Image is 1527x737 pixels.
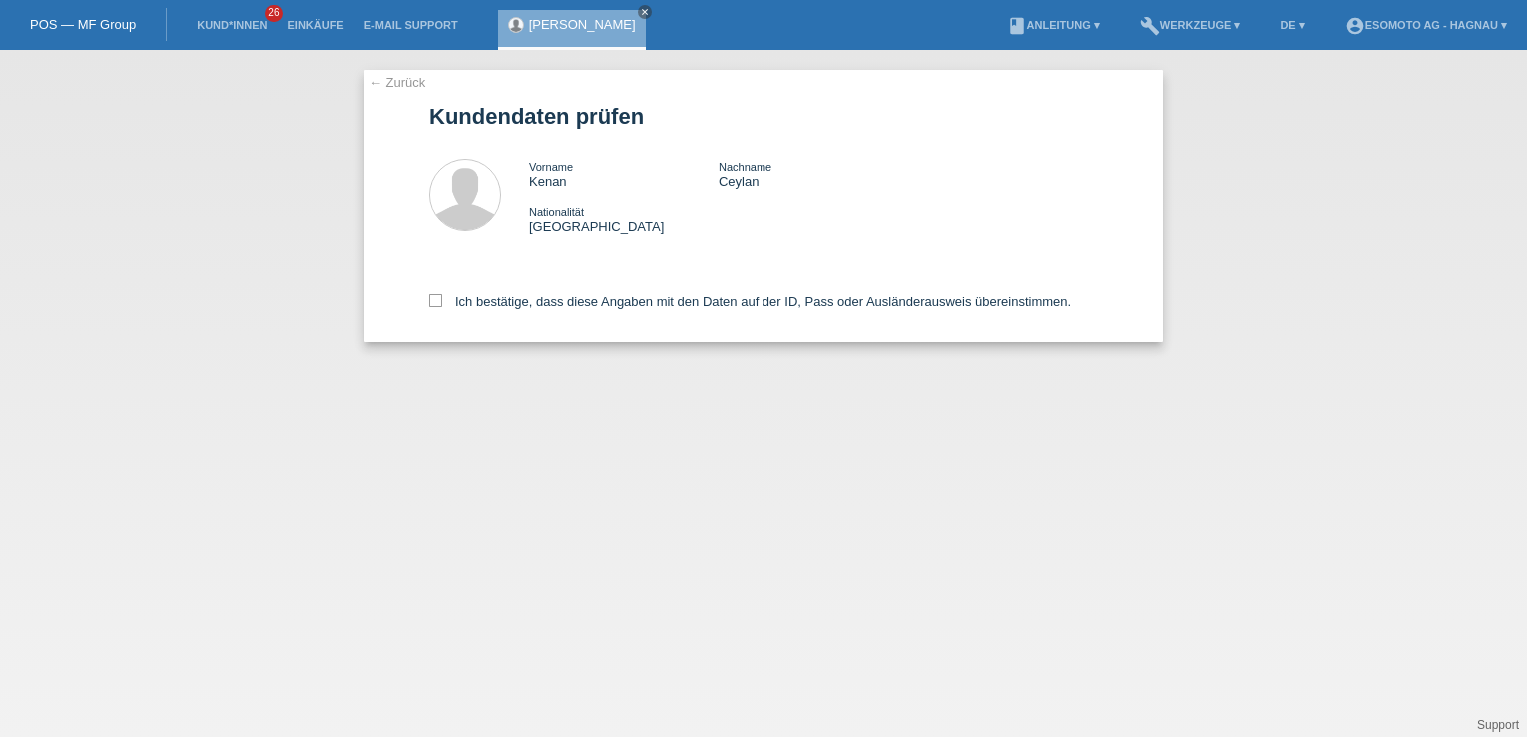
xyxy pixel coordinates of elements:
i: build [1140,16,1160,36]
a: buildWerkzeuge ▾ [1130,19,1251,31]
a: [PERSON_NAME] [529,17,636,32]
span: Nachname [719,161,771,173]
i: close [640,7,650,17]
a: POS — MF Group [30,17,136,32]
a: close [638,5,652,19]
i: account_circle [1345,16,1365,36]
span: 26 [265,5,283,22]
label: Ich bestätige, dass diese Angaben mit den Daten auf der ID, Pass oder Ausländerausweis übereinsti... [429,294,1071,309]
div: Kenan [529,159,719,189]
div: [GEOGRAPHIC_DATA] [529,204,719,234]
i: book [1007,16,1027,36]
a: account_circleEsomoto AG - Hagnau ▾ [1335,19,1517,31]
a: DE ▾ [1270,19,1314,31]
div: Ceylan [719,159,908,189]
span: Vorname [529,161,573,173]
a: Einkäufe [277,19,353,31]
a: E-Mail Support [354,19,468,31]
span: Nationalität [529,206,584,218]
a: Support [1477,718,1519,732]
a: Kund*innen [187,19,277,31]
h1: Kundendaten prüfen [429,104,1098,129]
a: bookAnleitung ▾ [997,19,1110,31]
a: ← Zurück [369,75,425,90]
